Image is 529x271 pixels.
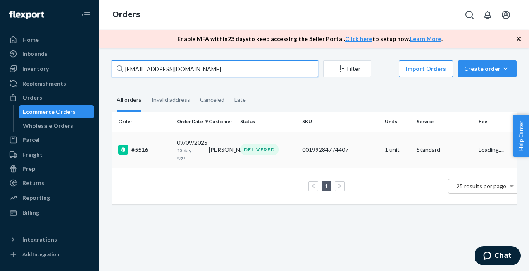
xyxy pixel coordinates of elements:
div: Freight [22,151,43,159]
a: Returns [5,176,94,189]
div: Replenishments [22,79,66,88]
div: 09/09/2025 [177,139,202,161]
div: 00199284774407 [302,146,378,154]
div: Add Integration [22,251,59,258]
div: Invalid address [151,89,190,110]
img: Flexport logo [9,11,44,19]
div: Billing [22,209,39,217]
iframe: Opens a widget where you can chat to one of our agents [475,246,521,267]
a: Orders [5,91,94,104]
a: Wholesale Orders [19,119,95,132]
div: Late [234,89,246,110]
div: #5516 [118,145,170,155]
div: Customer [209,118,234,125]
input: Search orders [112,60,318,77]
div: Home [22,36,39,44]
th: Order Date [174,112,205,132]
div: Inventory [22,65,49,73]
button: Integrations [5,233,94,246]
a: Replenishments [5,77,94,90]
a: Learn More [410,35,441,42]
button: Help Center [513,115,529,157]
a: Inbounds [5,47,94,60]
div: Inbounds [22,50,48,58]
td: 1 unit [381,132,413,168]
ol: breadcrumbs [106,3,147,27]
button: Open Search Box [461,7,478,23]
a: Page 1 is your current page [323,182,330,189]
button: Filter [323,60,371,77]
div: DELIVERED [240,144,279,155]
button: Create order [458,60,517,77]
th: Fee [475,112,525,132]
div: Reporting [22,194,50,202]
div: Create order [464,65,510,73]
td: [PERSON_NAME] [205,132,237,168]
a: Parcel [5,133,94,146]
button: Close Navigation [78,7,94,23]
a: Freight [5,148,94,161]
div: Prep [22,165,35,173]
th: Service [413,112,475,132]
a: Click here [345,35,372,42]
div: Ecommerce Orders [23,108,76,116]
button: Import Orders [399,60,453,77]
p: 13 days ago [177,147,202,161]
p: Enable MFA within 23 days to keep accessing the Seller Portal. to setup now. . [177,35,443,43]
a: Orders [112,10,140,19]
a: Inventory [5,62,94,75]
td: Loading.... [475,132,525,168]
a: Billing [5,206,94,219]
a: Reporting [5,191,94,204]
div: Orders [22,94,42,102]
button: Open account menu [498,7,514,23]
div: Wholesale Orders [23,122,73,130]
span: 25 results per page [456,182,506,189]
div: Filter [324,65,371,73]
div: Parcel [22,136,40,144]
div: All orders [117,89,141,112]
div: Integrations [22,235,57,244]
a: Ecommerce Orders [19,105,95,118]
button: Open notifications [479,7,496,23]
a: Home [5,33,94,46]
p: Standard [417,146,472,154]
th: Order [112,112,174,132]
div: Returns [22,179,44,187]
a: Prep [5,162,94,175]
a: Add Integration [5,249,94,259]
th: SKU [299,112,381,132]
th: Units [381,112,413,132]
div: Canceled [200,89,224,110]
th: Status [237,112,299,132]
